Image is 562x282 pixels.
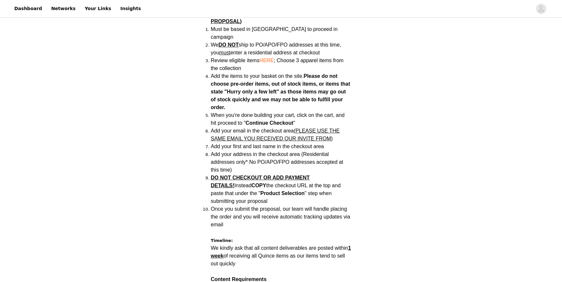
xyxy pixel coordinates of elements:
span: DO NOT CHECKOUT OR ADD PAYMENT DETAILS! [211,175,310,188]
strong: Product Selection [260,190,304,196]
span: Instead the checkout URL at the top and paste that under the " " step when submitting your proposal [211,175,341,204]
a: HERE [259,58,274,63]
strong: Please do not choose pre-order items, out of stock items, or items that state "Hurry only a few l... [211,73,350,110]
a: Insights [116,1,145,16]
strong: HOW TO SUBMIT YOUR ORDER IN THE PROPOSAL: [211,3,341,24]
span: Review eligible items [211,58,343,71]
span: Once you submit the proposal, our team will handle placing the order and you will receive automat... [211,206,350,227]
strong: Content Requirements [211,276,267,282]
span: We kindly ask that all content deliverables are posted within of receiving all Quince items as ou... [211,245,351,266]
strong: DO NOT [219,42,239,48]
span: Must be based in [GEOGRAPHIC_DATA] to proceed in campaign [211,26,338,40]
span: Add your first and last name in the checkout area [211,144,324,149]
u: 1 week [211,245,351,259]
span: We ship to PO/APO/FPO addresses at this time, you enter a residential address at checkout [211,42,341,55]
a: Your Links [81,1,115,16]
a: Networks [47,1,79,16]
span: When you're done building your cart, click on the cart, and hit proceed to " " [211,112,344,126]
span: Add your email in the checkout area [211,128,340,141]
div: avatar [538,4,544,14]
strong: Timeline: [211,238,233,243]
span: ; Choose 3 apparel items from the collection [211,58,343,71]
span: Add your address in the checkout area (Residential addresses only* No PO/APO/FPO addresses accept... [211,151,343,173]
span: must [219,50,231,55]
span: (PLEASE READ BEFORE SUBMITTING YOUR PROPOSAL) [211,11,323,24]
a: Dashboard [10,1,46,16]
span: Add the items to your basket on the site. [211,73,304,79]
span: (PLEASE USE THE SAME EMAIL YOU RECEIVED OUR INVITE FROM) [211,128,340,141]
strong: COPY [251,183,266,188]
strong: Continue Checkout [246,120,293,126]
